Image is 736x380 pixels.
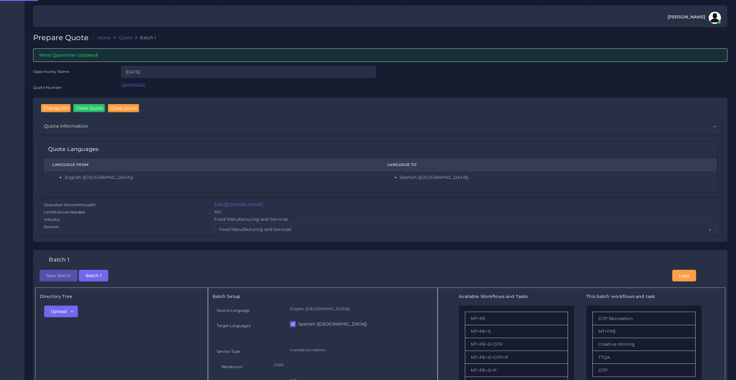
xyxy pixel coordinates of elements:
div: Word Quantities Updated! [33,48,727,62]
th: Language To [379,159,717,171]
h5: This batch workflows and task [586,294,702,299]
li: Creative Writing [592,338,696,351]
button: Batch 1 [79,270,108,281]
th: Language From [44,159,379,171]
a: New Batch [40,273,78,278]
label: Target Languages [217,323,251,328]
a: [PERSON_NAME]avatar [665,12,723,24]
span: [PERSON_NAME] [668,15,705,19]
label: Spanish ([GEOGRAPHIC_DATA]) [298,321,367,327]
p: translation+edition [290,347,429,353]
label: Quote Number [33,85,62,90]
li: MT+PE+E+DTP+P [465,351,568,364]
li: Spanish ([GEOGRAPHIC_DATA]) [400,174,708,181]
li: MT+PE+E+P [465,364,568,377]
label: Quotation documents path [44,202,96,208]
li: DTP Recreation [592,312,696,325]
p: 2000 [274,362,424,368]
label: Certifications Needed [44,209,85,215]
li: MT+PE+E+DTP [465,338,568,351]
li: Batch 1 [132,35,156,41]
a: QAR125536 [121,82,145,88]
h5: Available Workflows and Tasks [459,294,574,299]
div: Quote information [40,119,721,134]
span: Quote information [44,123,88,130]
h4: Batch 1 [49,257,69,263]
input: Close Quote [108,104,139,112]
a: Quote [119,35,132,41]
p: English ([GEOGRAPHIC_DATA]) [290,306,429,312]
a: [URL][DOMAIN_NAME] [214,202,263,207]
label: Wordcount [221,364,243,369]
button: Upload [44,306,78,317]
li: MT+PE+E [465,325,568,338]
div: Food Manufacturing and Services [210,216,721,224]
li: English ([GEOGRAPHIC_DATA]) [65,174,370,181]
label: Source Language [217,308,250,313]
span: Logs [679,273,689,278]
h2: Prepare Quote [33,33,93,42]
li: MT+FPE [592,325,696,338]
input: Clone Quote [73,104,105,112]
img: avatar [709,12,721,24]
a: Home [98,35,111,41]
button: Logs [672,270,696,281]
li: DTP [592,364,696,377]
h5: Batch Setup [213,294,433,299]
h5: Directory Tree [40,294,203,299]
label: Domain [44,224,59,230]
label: Industry [44,217,60,222]
h4: Quote Languages [48,146,98,153]
div: NO [210,209,721,216]
button: New Batch [40,270,78,281]
li: MT+PE [465,312,568,325]
input: Change PM [41,104,71,112]
a: Batch 1 [79,273,108,278]
label: Service Type: [217,349,241,354]
li: TTQA [592,351,696,364]
label: Opportunity Name [33,69,69,74]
